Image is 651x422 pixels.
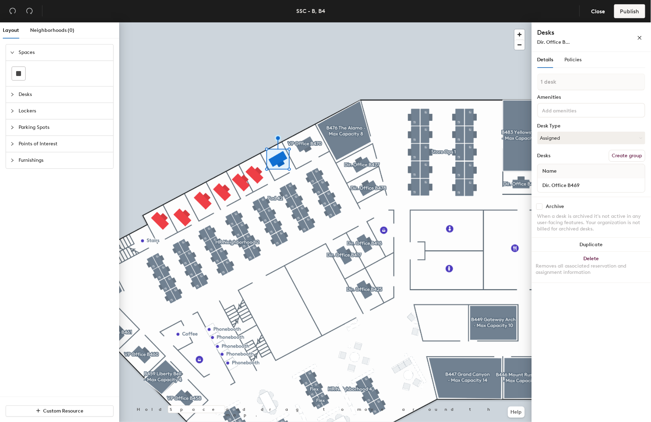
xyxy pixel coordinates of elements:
[508,407,525,418] button: Help
[10,50,14,55] span: expanded
[19,103,109,119] span: Lockers
[10,92,14,97] span: collapsed
[537,95,645,100] div: Amenities
[19,87,109,103] span: Desks
[19,44,109,61] span: Spaces
[19,136,109,152] span: Points of Interest
[6,406,114,417] button: Custom Resource
[10,125,14,130] span: collapsed
[591,8,605,15] span: Close
[637,35,642,40] span: close
[43,408,84,414] span: Custom Resource
[3,27,19,33] span: Layout
[10,142,14,146] span: collapsed
[537,28,615,37] h4: Desks
[541,106,604,114] input: Add amenities
[565,57,582,63] span: Policies
[10,109,14,113] span: collapsed
[537,39,570,45] span: Dir. Office B...
[532,252,651,283] button: DeleteRemoves all associated reservation and assignment information
[537,57,554,63] span: Details
[546,204,564,209] div: Archive
[537,213,645,232] div: When a desk is archived it's not active in any user-facing features. Your organization is not bil...
[532,238,651,252] button: Duplicate
[297,7,326,15] div: SSC - B, B4
[585,4,611,18] button: Close
[537,132,645,144] button: Assigned
[539,165,561,178] span: Name
[10,158,14,162] span: collapsed
[30,27,74,33] span: Neighborhoods (0)
[9,7,16,14] span: undo
[19,152,109,168] span: Furnishings
[539,180,644,190] input: Unnamed desk
[536,263,647,276] div: Removes all associated reservation and assignment information
[6,4,20,18] button: Undo (⌘ + Z)
[19,119,109,136] span: Parking Spots
[22,4,36,18] button: Redo (⌘ + ⇧ + Z)
[537,123,645,129] div: Desk Type
[537,153,551,159] div: Desks
[614,4,645,18] button: Publish
[609,150,645,162] button: Create group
